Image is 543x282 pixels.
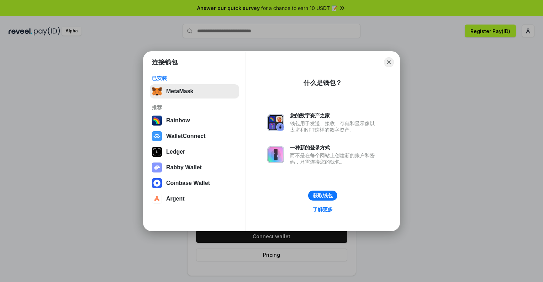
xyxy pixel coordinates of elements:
button: Rabby Wallet [150,160,239,175]
button: Ledger [150,145,239,159]
div: Rainbow [166,117,190,124]
button: MetaMask [150,84,239,99]
div: 推荐 [152,104,237,111]
div: Coinbase Wallet [166,180,210,186]
button: Argent [150,192,239,206]
img: svg+xml,%3Csvg%20xmlns%3D%22http%3A%2F%2Fwww.w3.org%2F2000%2Fsvg%22%20fill%3D%22none%22%20viewBox... [152,163,162,172]
div: MetaMask [166,88,193,95]
h1: 连接钱包 [152,58,178,66]
img: svg+xml,%3Csvg%20xmlns%3D%22http%3A%2F%2Fwww.w3.org%2F2000%2Fsvg%22%20width%3D%2228%22%20height%3... [152,147,162,157]
div: 什么是钱包？ [304,79,342,87]
button: Close [384,57,394,67]
div: 获取钱包 [313,192,333,199]
div: 您的数字资产之家 [290,112,378,119]
img: svg+xml,%3Csvg%20xmlns%3D%22http%3A%2F%2Fwww.w3.org%2F2000%2Fsvg%22%20fill%3D%22none%22%20viewBox... [267,146,284,163]
div: 钱包用于发送、接收、存储和显示像以太坊和NFT这样的数字资产。 [290,120,378,133]
div: Rabby Wallet [166,164,202,171]
button: Coinbase Wallet [150,176,239,190]
button: Rainbow [150,113,239,128]
img: svg+xml,%3Csvg%20width%3D%22120%22%20height%3D%22120%22%20viewBox%3D%220%200%20120%20120%22%20fil... [152,116,162,126]
a: 了解更多 [309,205,337,214]
div: Ledger [166,149,185,155]
div: Argent [166,196,185,202]
button: 获取钱包 [308,191,337,201]
div: 一种新的登录方式 [290,144,378,151]
button: WalletConnect [150,129,239,143]
img: svg+xml,%3Csvg%20width%3D%2228%22%20height%3D%2228%22%20viewBox%3D%220%200%2028%2028%22%20fill%3D... [152,178,162,188]
img: svg+xml,%3Csvg%20fill%3D%22none%22%20height%3D%2233%22%20viewBox%3D%220%200%2035%2033%22%20width%... [152,86,162,96]
img: svg+xml,%3Csvg%20xmlns%3D%22http%3A%2F%2Fwww.w3.org%2F2000%2Fsvg%22%20fill%3D%22none%22%20viewBox... [267,114,284,131]
div: 已安装 [152,75,237,81]
div: WalletConnect [166,133,206,139]
img: svg+xml,%3Csvg%20width%3D%2228%22%20height%3D%2228%22%20viewBox%3D%220%200%2028%2028%22%20fill%3D... [152,131,162,141]
img: svg+xml,%3Csvg%20width%3D%2228%22%20height%3D%2228%22%20viewBox%3D%220%200%2028%2028%22%20fill%3D... [152,194,162,204]
div: 了解更多 [313,206,333,213]
div: 而不是在每个网站上创建新的账户和密码，只需连接您的钱包。 [290,152,378,165]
